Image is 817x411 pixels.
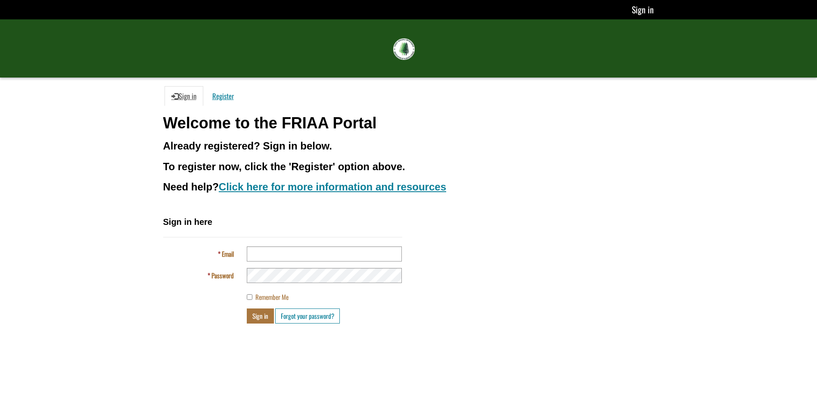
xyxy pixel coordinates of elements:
a: Sign in [165,86,203,106]
h3: Need help? [163,181,654,193]
span: Email [222,249,234,258]
h3: Already registered? Sign in below. [163,140,654,152]
h3: To register now, click the 'Register' option above. [163,161,654,172]
a: Forgot your password? [275,308,340,324]
h1: Welcome to the FRIAA Portal [163,115,654,132]
span: Sign in here [163,217,212,227]
span: Password [211,271,234,280]
span: Remember Me [255,292,289,302]
a: Register [205,86,241,106]
a: Sign in [632,3,654,16]
button: Sign in [247,308,274,324]
a: Click here for more information and resources [219,181,446,193]
img: FRIAA Submissions Portal [393,38,415,60]
input: Remember Me [247,294,252,300]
